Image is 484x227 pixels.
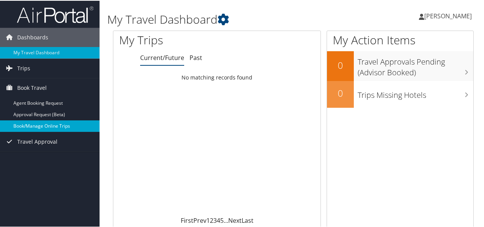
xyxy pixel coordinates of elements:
[17,27,48,46] span: Dashboards
[113,70,320,84] td: No matching records found
[424,11,472,19] span: [PERSON_NAME]
[217,216,220,224] a: 4
[17,131,57,151] span: Travel Approval
[224,216,228,224] span: …
[17,78,47,97] span: Book Travel
[119,31,229,47] h1: My Trips
[17,58,30,77] span: Trips
[327,31,473,47] h1: My Action Items
[327,86,354,99] h2: 0
[206,216,210,224] a: 1
[193,216,206,224] a: Prev
[213,216,217,224] a: 3
[327,50,473,80] a: 0Travel Approvals Pending (Advisor Booked)
[327,58,354,71] h2: 0
[327,80,473,107] a: 0Trips Missing Hotels
[210,216,213,224] a: 2
[228,216,242,224] a: Next
[17,5,93,23] img: airportal-logo.png
[140,53,184,61] a: Current/Future
[242,216,253,224] a: Last
[419,4,479,27] a: [PERSON_NAME]
[107,11,355,27] h1: My Travel Dashboard
[358,52,473,77] h3: Travel Approvals Pending (Advisor Booked)
[220,216,224,224] a: 5
[358,85,473,100] h3: Trips Missing Hotels
[190,53,202,61] a: Past
[181,216,193,224] a: First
